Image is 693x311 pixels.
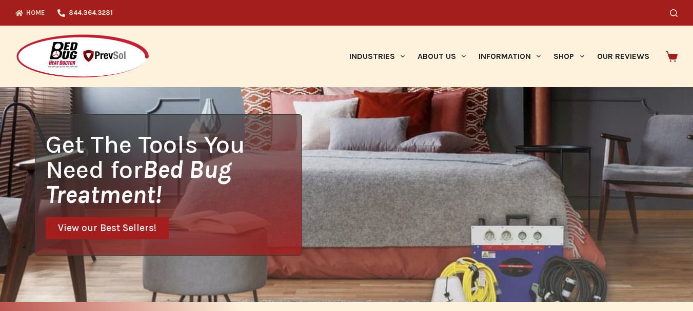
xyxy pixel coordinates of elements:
[46,217,169,239] a: View our Best Sellers!
[15,34,150,79] img: Prevsol/Bed Bug Heat Doctor
[46,132,302,207] h1: Get The Tools You Need for
[343,26,411,87] a: Industries
[343,26,656,87] nav: Primary
[411,26,472,87] a: About Us
[547,26,590,87] a: Shop
[58,223,156,233] span: View our Best Sellers!
[46,155,231,209] i: Bed Bug Treatment!
[670,9,678,17] button: Search
[590,26,656,87] a: Our Reviews
[472,26,547,87] a: Information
